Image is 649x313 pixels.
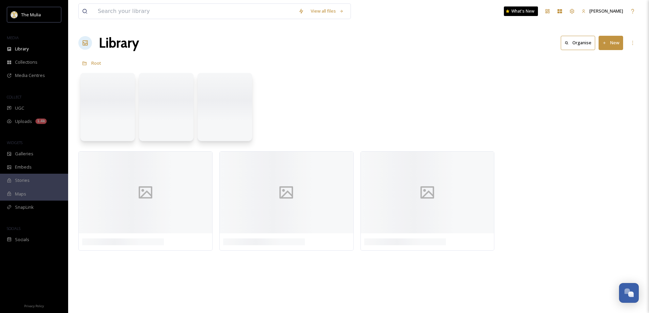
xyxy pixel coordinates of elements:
[24,301,44,310] a: Privacy Policy
[15,236,29,243] span: Socials
[15,72,45,79] span: Media Centres
[15,118,32,125] span: Uploads
[307,4,347,18] a: View all files
[91,59,101,67] a: Root
[15,191,26,197] span: Maps
[94,4,295,19] input: Search your library
[7,94,21,99] span: COLLECT
[35,119,47,124] div: 1.4k
[7,140,22,145] span: WIDGETS
[15,46,29,52] span: Library
[578,4,627,18] a: [PERSON_NAME]
[599,36,623,50] button: New
[561,36,599,50] a: Organise
[619,283,639,303] button: Open Chat
[7,226,20,231] span: SOCIALS
[561,36,595,50] button: Organise
[504,6,538,16] a: What's New
[15,59,37,65] span: Collections
[99,33,139,53] a: Library
[589,8,623,14] span: [PERSON_NAME]
[15,151,33,157] span: Galleries
[21,12,41,18] span: The Mulia
[15,164,32,170] span: Embeds
[24,304,44,308] span: Privacy Policy
[15,105,24,111] span: UGC
[91,60,101,66] span: Root
[15,204,34,210] span: SnapLink
[7,35,19,40] span: MEDIA
[11,11,18,18] img: mulia_logo.png
[15,177,30,184] span: Stories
